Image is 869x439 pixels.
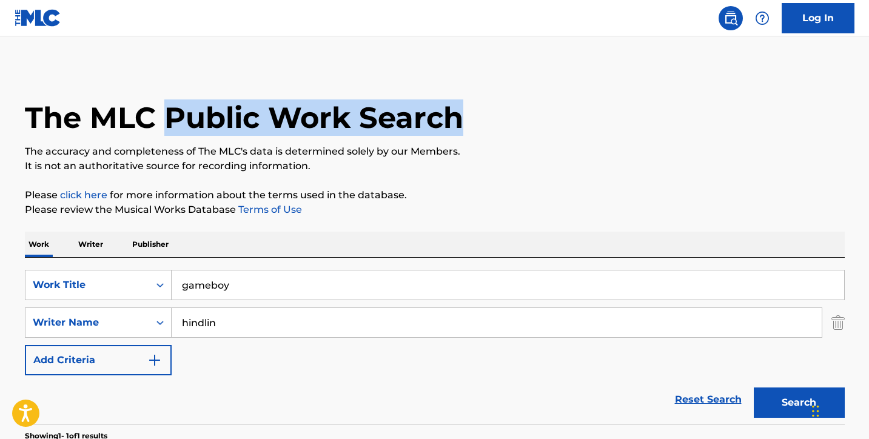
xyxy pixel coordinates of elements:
[750,6,774,30] div: Help
[808,381,869,439] iframe: Chat Widget
[75,232,107,257] p: Writer
[236,204,302,215] a: Terms of Use
[25,159,845,173] p: It is not an authoritative source for recording information.
[755,11,770,25] img: help
[754,387,845,418] button: Search
[831,307,845,338] img: Delete Criterion
[782,3,854,33] a: Log In
[25,270,845,424] form: Search Form
[15,9,61,27] img: MLC Logo
[60,189,107,201] a: click here
[129,232,172,257] p: Publisher
[723,11,738,25] img: search
[719,6,743,30] a: Public Search
[25,99,463,136] h1: The MLC Public Work Search
[25,232,53,257] p: Work
[25,188,845,203] p: Please for more information about the terms used in the database.
[669,386,748,413] a: Reset Search
[33,315,142,330] div: Writer Name
[25,203,845,217] p: Please review the Musical Works Database
[25,345,172,375] button: Add Criteria
[812,393,819,429] div: Drag
[25,144,845,159] p: The accuracy and completeness of The MLC's data is determined solely by our Members.
[33,278,142,292] div: Work Title
[147,353,162,367] img: 9d2ae6d4665cec9f34b9.svg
